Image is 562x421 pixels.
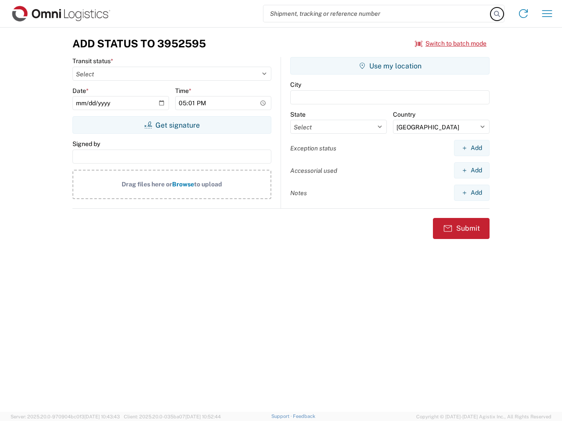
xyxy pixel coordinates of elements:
label: Notes [290,189,307,197]
label: Transit status [72,57,113,65]
button: Submit [433,218,490,239]
span: [DATE] 10:52:44 [185,414,221,419]
label: Accessorial used [290,167,337,175]
label: State [290,111,306,118]
span: Drag files here or [122,181,172,188]
button: Get signature [72,116,271,134]
label: Country [393,111,415,118]
a: Feedback [293,414,315,419]
button: Add [454,140,490,156]
label: Exception status [290,144,336,152]
button: Add [454,162,490,178]
label: City [290,81,301,89]
span: to upload [194,181,222,188]
span: Copyright © [DATE]-[DATE] Agistix Inc., All Rights Reserved [416,413,551,421]
input: Shipment, tracking or reference number [263,5,491,22]
button: Use my location [290,57,490,75]
span: Server: 2025.20.0-970904bc0f3 [11,414,120,419]
label: Time [175,87,191,95]
label: Signed by [72,140,100,148]
h3: Add Status to 3952595 [72,37,206,50]
span: Client: 2025.20.0-035ba07 [124,414,221,419]
span: Browse [172,181,194,188]
a: Support [271,414,293,419]
span: [DATE] 10:43:43 [84,414,120,419]
button: Switch to batch mode [415,36,486,51]
button: Add [454,185,490,201]
label: Date [72,87,89,95]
